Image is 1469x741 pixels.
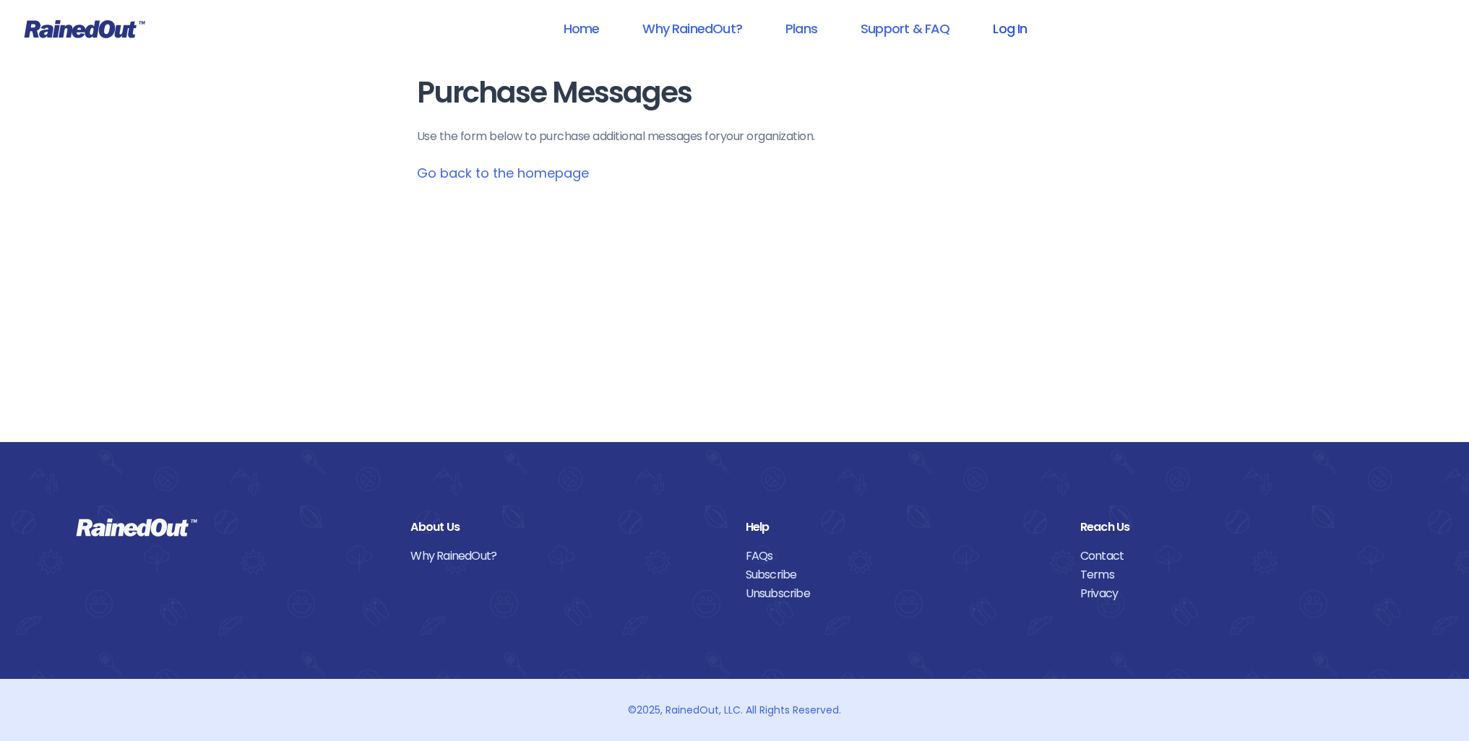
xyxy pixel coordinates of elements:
[624,12,761,45] a: Why RainedOut?
[417,128,1053,145] p: Use the form below to purchase additional messages for your organization .
[746,518,1059,537] div: Help
[410,547,723,565] a: Why RainedOut?
[417,164,589,182] a: Go back to the homepage
[746,584,1059,603] a: Unsubscribe
[544,12,618,45] a: Home
[1080,518,1393,537] div: Reach Us
[746,547,1059,565] a: FAQs
[417,77,1053,109] h1: Purchase Messages
[1080,547,1393,565] a: Contact
[410,518,723,537] div: About Us
[746,565,1059,584] a: Subscribe
[842,12,968,45] a: Support & FAQ
[1080,584,1393,603] a: Privacy
[1080,565,1393,584] a: Terms
[767,12,836,45] a: Plans
[974,12,1046,45] a: Log In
